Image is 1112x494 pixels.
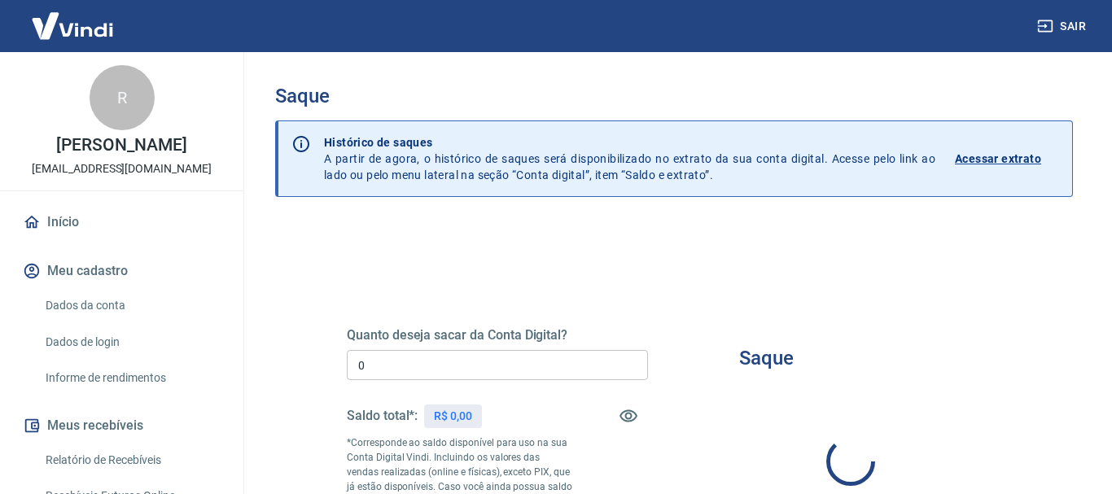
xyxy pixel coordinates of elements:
a: Dados da conta [39,289,224,322]
img: Vindi [20,1,125,50]
h3: Saque [275,85,1073,107]
h5: Quanto deseja sacar da Conta Digital? [347,327,648,343]
div: R [90,65,155,130]
p: A partir de agora, o histórico de saques será disponibilizado no extrato da sua conta digital. Ac... [324,134,935,183]
button: Sair [1034,11,1092,42]
p: [EMAIL_ADDRESS][DOMAIN_NAME] [32,160,212,177]
a: Relatório de Recebíveis [39,444,224,477]
button: Meus recebíveis [20,408,224,444]
h5: Saldo total*: [347,408,418,424]
a: Acessar extrato [955,134,1059,183]
button: Meu cadastro [20,253,224,289]
p: [PERSON_NAME] [56,137,186,154]
p: Acessar extrato [955,151,1041,167]
a: Dados de login [39,326,224,359]
h3: Saque [739,347,794,369]
p: Histórico de saques [324,134,935,151]
p: R$ 0,00 [434,408,472,425]
a: Início [20,204,224,240]
a: Informe de rendimentos [39,361,224,395]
